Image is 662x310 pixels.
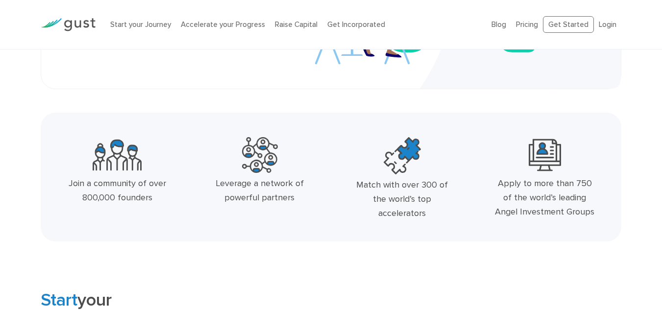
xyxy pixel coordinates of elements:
[351,178,454,220] div: Match with over 300 of the world’s top accelerators
[543,16,594,33] a: Get Started
[181,20,265,29] a: Accelerate your Progress
[209,177,311,205] div: Leverage a network of powerful partners
[110,20,171,29] a: Start your Journey
[491,20,506,29] a: Blog
[494,177,596,219] div: Apply to more than 750 of the world’s leading Angel Investment Groups
[516,20,538,29] a: Pricing
[327,20,385,29] a: Get Incorporated
[599,20,616,29] a: Login
[384,137,421,174] img: Top Accelerators
[93,137,142,173] img: Community Founders
[529,137,561,173] img: Leading Angel Investment
[66,177,169,205] div: Join a community of over 800,000 founders
[41,18,96,31] img: Gust Logo
[242,137,278,173] img: Powerful Partners
[275,20,318,29] a: Raise Capital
